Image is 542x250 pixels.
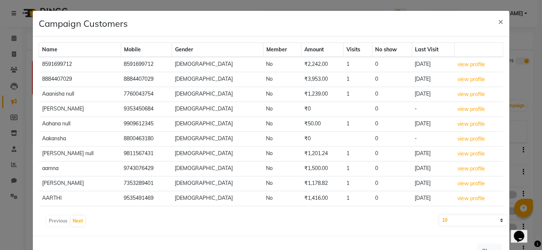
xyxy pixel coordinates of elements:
td: 0 [372,72,412,87]
td: [PERSON_NAME] [39,176,121,191]
td: 8884407029 [121,72,172,87]
td: No [263,102,301,117]
td: [DEMOGRAPHIC_DATA] [172,132,263,147]
td: 0 [372,102,412,117]
iframe: chat widget [511,220,535,243]
button: view profile [457,105,485,113]
td: No [263,191,301,206]
td: [DEMOGRAPHIC_DATA] [172,87,263,102]
td: 7760043754 [121,87,172,102]
th: No show [372,43,412,57]
button: view profile [457,120,485,128]
td: 0 [372,87,412,102]
td: ₹0 [301,132,343,147]
td: ₹1,239.00 [301,87,343,102]
td: [DATE] [412,72,454,87]
td: [DATE] [412,87,454,102]
button: view profile [457,194,485,203]
td: 7353289401 [121,176,172,191]
td: 9535491469 [121,191,172,206]
td: No [263,87,301,102]
td: 8884407029 [39,72,121,87]
td: 0 [372,161,412,176]
td: 9811567431 [121,147,172,161]
td: 8800463180 [121,132,172,147]
td: 8591699712 [121,57,172,72]
td: [PERSON_NAME] [39,102,121,117]
td: 1 [343,117,372,132]
td: No [263,132,301,147]
td: [DEMOGRAPHIC_DATA] [172,72,263,87]
th: Amount [301,43,343,57]
button: view profile [457,135,485,143]
td: 8591699712 [39,57,121,72]
button: view profile [457,90,485,99]
td: 0 [372,132,412,147]
td: Aahana null [39,117,121,132]
td: 9909612345 [121,117,172,132]
td: 9743076429 [121,161,172,176]
td: ₹0 [301,102,343,117]
button: Next [71,216,85,226]
td: 1 [343,87,372,102]
td: 1 [343,191,372,206]
td: ₹1,178.82 [301,176,343,191]
h4: Campaign Customers [39,17,128,30]
th: Mobile [121,43,172,57]
td: 1 [343,72,372,87]
td: - [412,132,454,147]
td: Aakansha [39,132,121,147]
button: view profile [457,150,485,158]
button: view profile [457,60,485,69]
td: ₹2,242.00 [301,57,343,72]
td: [DEMOGRAPHIC_DATA] [172,161,263,176]
td: 0 [372,117,412,132]
td: [DATE] [412,161,454,176]
th: Name [39,43,121,57]
td: No [263,117,301,132]
button: Close [492,11,509,32]
th: Last Visit [412,43,454,57]
td: [PERSON_NAME] null [39,147,121,161]
td: 0 [372,57,412,72]
td: [DATE] [412,191,454,206]
td: [DEMOGRAPHIC_DATA] [172,102,263,117]
td: - [412,102,454,117]
td: [DATE] [412,147,454,161]
td: aamna [39,161,121,176]
td: ₹3,953.00 [301,72,343,87]
td: [DEMOGRAPHIC_DATA] [172,57,263,72]
td: 9353450684 [121,102,172,117]
button: view profile [457,179,485,188]
td: [DEMOGRAPHIC_DATA] [172,147,263,161]
td: [DATE] [412,117,454,132]
td: ₹1,500.00 [301,161,343,176]
td: 0 [372,147,412,161]
td: ₹50.00 [301,117,343,132]
th: Member [263,43,301,57]
td: 0 [372,191,412,206]
td: ₹1,201.24 [301,147,343,161]
td: ₹1,416.00 [301,191,343,206]
td: [DEMOGRAPHIC_DATA] [172,191,263,206]
td: No [263,161,301,176]
button: view profile [457,75,485,84]
td: No [263,72,301,87]
td: 1 [343,161,372,176]
th: Visits [343,43,372,57]
td: [DATE] [412,57,454,72]
button: view profile [457,164,485,173]
td: No [263,147,301,161]
th: Gender [172,43,263,57]
td: 1 [343,147,372,161]
td: 1 [343,57,372,72]
td: [DATE] [412,176,454,191]
td: 0 [372,176,412,191]
td: [DEMOGRAPHIC_DATA] [172,176,263,191]
td: Aaanisha null [39,87,121,102]
span: × [498,16,503,27]
td: No [263,57,301,72]
td: 1 [343,176,372,191]
td: No [263,176,301,191]
td: AARTHI [39,191,121,206]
